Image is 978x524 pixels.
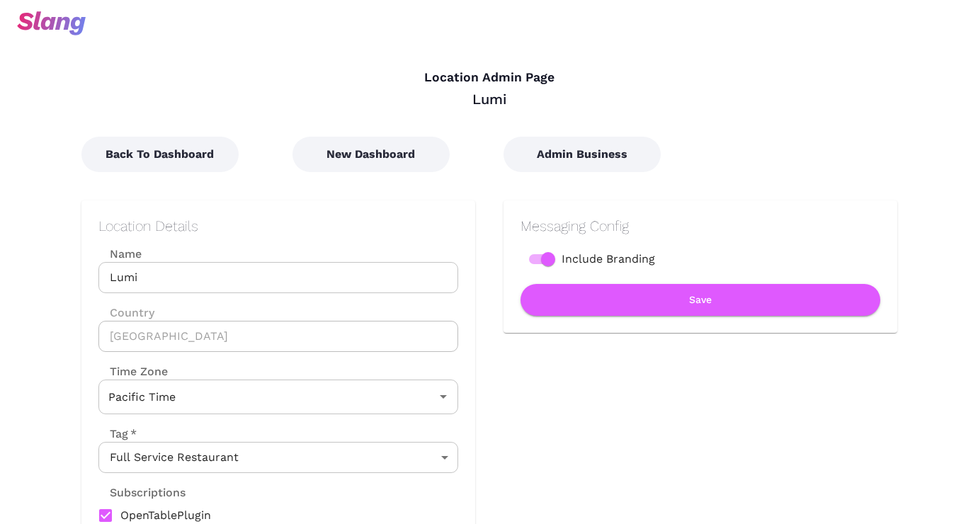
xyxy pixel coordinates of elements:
[521,284,880,316] button: Save
[98,246,458,262] label: Name
[81,147,239,161] a: Back To Dashboard
[292,137,450,172] button: New Dashboard
[81,137,239,172] button: Back To Dashboard
[120,507,211,524] span: OpenTablePlugin
[562,251,655,268] span: Include Branding
[98,363,458,380] label: Time Zone
[433,387,453,406] button: Open
[17,11,86,35] img: svg+xml;base64,PHN2ZyB3aWR0aD0iOTciIGhlaWdodD0iMzQiIHZpZXdCb3g9IjAgMCA5NyAzNCIgZmlsbD0ibm9uZSIgeG...
[292,147,450,161] a: New Dashboard
[81,70,897,86] h4: Location Admin Page
[98,304,458,321] label: Country
[521,217,880,234] h2: Messaging Config
[98,442,458,473] div: Full Service Restaurant
[504,147,661,161] a: Admin Business
[98,217,458,234] h2: Location Details
[81,90,897,108] div: Lumi
[98,426,137,442] label: Tag
[504,137,661,172] button: Admin Business
[98,484,186,501] label: Subscriptions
